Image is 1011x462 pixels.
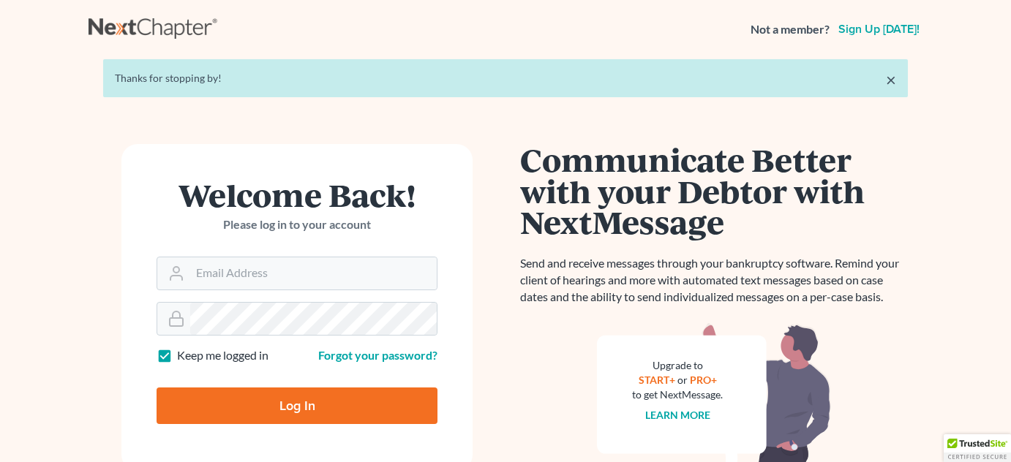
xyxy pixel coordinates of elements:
strong: Not a member? [751,21,830,38]
input: Log In [157,387,437,424]
a: Forgot your password? [318,348,437,362]
p: Send and receive messages through your bankruptcy software. Remind your client of hearings and mo... [520,255,908,306]
div: to get NextMessage. [632,387,723,402]
a: START+ [639,374,675,386]
p: Please log in to your account [157,216,437,233]
a: PRO+ [690,374,717,386]
a: Learn more [645,409,710,421]
label: Keep me logged in [177,347,268,364]
div: Upgrade to [632,358,723,373]
span: or [677,374,688,386]
a: × [886,71,896,88]
input: Email Address [190,257,437,289]
h1: Communicate Better with your Debtor with NextMessage [520,144,908,238]
div: Thanks for stopping by! [115,71,896,86]
div: TrustedSite Certified [944,434,1011,462]
a: Sign up [DATE]! [835,23,922,35]
h1: Welcome Back! [157,179,437,211]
